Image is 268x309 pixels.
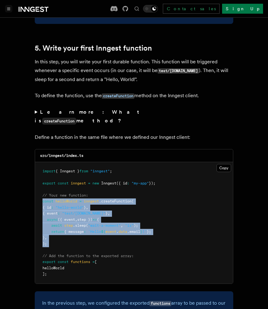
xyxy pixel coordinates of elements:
p: In this step, you will write your first durable function. This function will be triggered wheneve... [35,57,233,84]
span: export [42,181,56,185]
a: Sign Up [222,4,263,14]
span: => [92,217,97,222]
span: { event [42,211,58,216]
span: `Hello [88,229,101,234]
summary: Learn more: What iscreateFunctionmethod? [35,108,233,125]
span: functions [71,260,90,264]
span: "inngest" [90,169,110,173]
span: return [51,229,64,234]
code: createFunction [42,118,76,125]
span: new [92,181,99,185]
span: .createFunction [99,199,132,203]
span: step }) [77,217,92,222]
span: .email [127,229,140,234]
span: event [105,229,116,234]
span: }); [149,181,155,185]
span: ${ [101,229,105,234]
span: .sleep [73,223,86,228]
button: Find something... [133,5,141,12]
span: "my-app" [132,181,149,185]
span: const [58,181,69,185]
span: ); [134,223,138,228]
span: = [92,260,95,264]
span: : [51,205,53,210]
span: { [97,217,99,222]
p: To define the function, use the method on the Inngest client. [35,91,233,100]
span: , [86,205,88,210]
span: helloWorld [42,266,64,270]
span: = [88,181,90,185]
span: , [45,235,47,240]
span: : [58,211,60,216]
span: ]; [42,272,47,276]
span: await [51,223,62,228]
span: : [84,229,86,234]
a: Contact sales [163,4,220,14]
span: inngest [71,181,86,185]
span: !` [142,229,147,234]
span: } [140,229,142,234]
a: 5. Write your first Inngest function [35,44,152,52]
span: ({ event [58,217,75,222]
span: { id [42,205,51,210]
span: }; [147,229,151,234]
span: . [116,229,118,234]
strong: Learn more: What is method? [35,109,142,124]
a: createFunction [102,93,134,98]
span: { Inngest } [56,169,79,173]
span: { message [64,229,84,234]
span: from [79,169,88,173]
span: const [58,260,69,264]
span: Inngest [101,181,116,185]
span: // Your new function: [42,193,88,198]
span: inngest [84,199,99,203]
span: [ [95,260,97,264]
span: } [105,211,108,216]
button: Toggle dark mode [143,5,158,12]
span: ; [110,169,112,173]
span: helloWorld [56,199,77,203]
span: "1s" [125,223,134,228]
span: ({ id [116,181,127,185]
span: ( [132,199,134,203]
span: } [42,235,45,240]
span: "wait-a-moment" [88,223,121,228]
span: // Add the function to the exported array: [42,254,134,258]
p: Define a function in the same file where we defined our Inngest client: [35,133,233,142]
span: , [75,217,77,222]
span: ( [86,223,88,228]
span: data [118,229,127,234]
span: import [42,169,56,173]
code: test/[DOMAIN_NAME] [158,68,199,74]
span: "hello-world" [56,205,84,210]
span: } [84,205,86,210]
span: step [64,223,73,228]
button: Copy [217,164,231,172]
code: functions [150,301,171,306]
span: , [108,211,110,216]
code: src/inngest/index.ts [40,153,83,158]
span: ); [42,242,47,246]
span: "test/[DOMAIN_NAME]" [62,211,105,216]
span: = [79,199,82,203]
span: , [121,223,123,228]
code: createFunction [102,93,134,99]
span: : [127,181,129,185]
span: async [47,217,58,222]
button: Toggle navigation [5,5,12,12]
span: export [42,260,56,264]
span: const [42,199,53,203]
